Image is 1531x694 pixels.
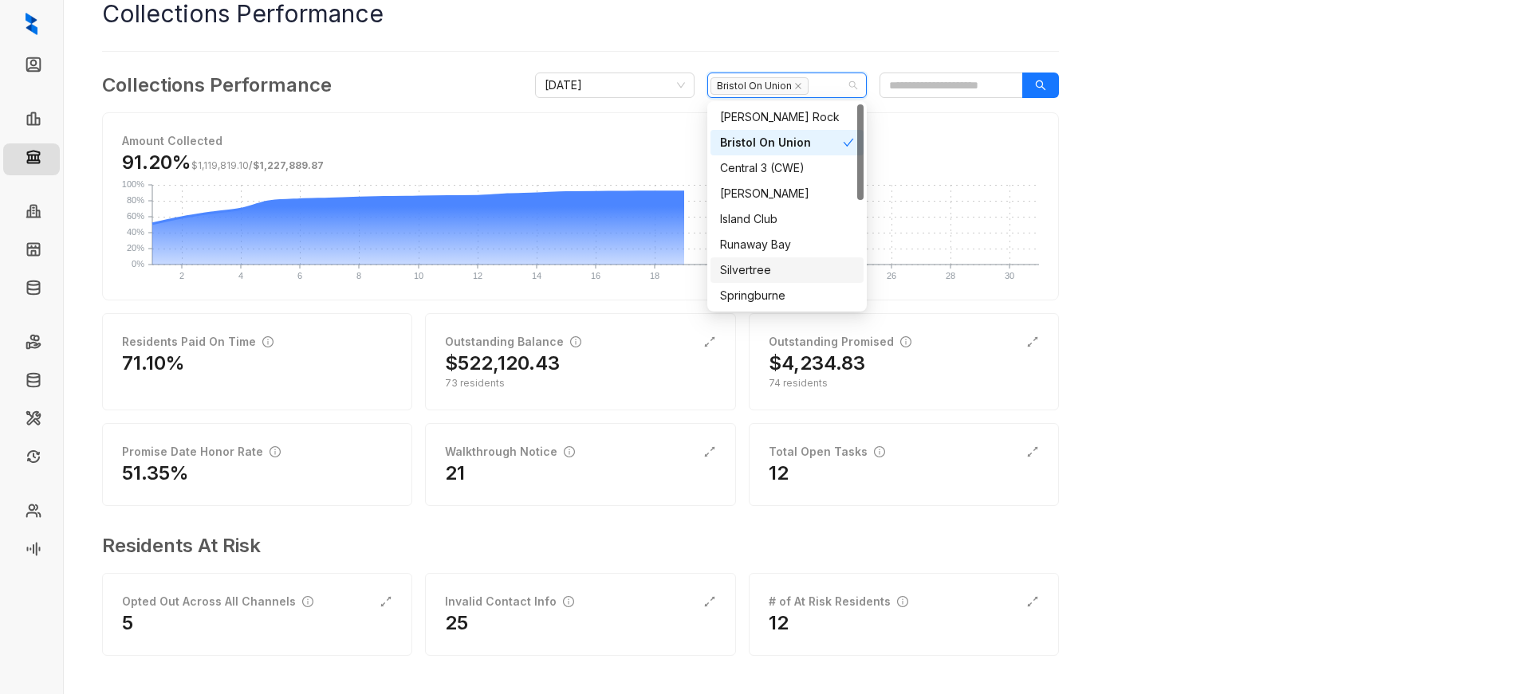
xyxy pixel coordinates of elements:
span: info-circle [262,336,274,347]
span: check [843,137,854,148]
div: Outstanding Balance [445,333,581,351]
text: 8 [356,271,361,280]
h3: Residents At Risk [102,531,1046,560]
div: 74 residents [769,376,1039,390]
text: 14 [532,271,541,280]
text: 80% [127,195,144,205]
div: Bristol On Union [720,134,843,151]
div: Opted Out Across All Channels [122,593,313,610]
li: Rent Collections [3,328,60,360]
div: Promise Date Honor Rate [122,443,281,461]
div: Runaway Bay [720,236,854,253]
h2: $4,234.83 [769,351,865,376]
span: expand-alt [1026,445,1039,458]
h2: 5 [122,610,133,636]
span: August 2025 [545,73,685,97]
div: Invalid Contact Info [445,593,574,610]
span: expand-alt [703,335,716,348]
span: info-circle [900,336,911,347]
h3: 91.20% [122,150,324,175]
text: 28 [946,271,955,280]
span: info-circle [897,596,908,607]
div: Springburne [710,283,864,308]
li: Voice AI [3,535,60,567]
span: search [1035,80,1046,91]
h2: $522,120.43 [445,351,560,376]
span: expand-alt [1026,595,1039,608]
div: Outstanding Promised [769,333,911,351]
text: 0% [132,259,144,269]
li: Team [3,497,60,529]
strong: Amount Collected [122,134,222,147]
li: Renewals [3,443,60,475]
text: 18 [650,271,659,280]
div: Bristol On Union [710,130,864,155]
span: expand-alt [380,595,392,608]
span: close [794,82,802,90]
span: expand-alt [703,595,716,608]
h2: 25 [445,610,468,636]
text: 10 [414,271,423,280]
li: Communities [3,198,60,229]
span: info-circle [270,446,281,457]
span: $1,119,819.10 [191,159,249,171]
div: 73 residents [445,376,715,390]
div: Central 3 (CWE) [710,155,864,181]
div: Residents Paid On Time [122,333,274,351]
h2: 71.10% [122,351,185,376]
span: info-circle [563,596,574,607]
text: 60% [127,211,144,221]
li: Leads [3,51,60,83]
span: expand-alt [1026,335,1039,348]
text: 2 [179,271,184,280]
span: $1,227,889.87 [253,159,324,171]
text: 6 [297,271,302,280]
img: logo [26,13,37,35]
h2: 51.35% [122,461,189,486]
li: Leasing [3,105,60,137]
div: Total Open Tasks [769,443,885,461]
span: expand-alt [703,445,716,458]
div: [PERSON_NAME] [720,185,854,202]
span: info-circle [564,446,575,457]
div: Runaway Bay [710,232,864,257]
div: Walkthrough Notice [445,443,575,461]
div: Silvertree [710,257,864,283]
text: 26 [887,271,896,280]
text: 12 [473,271,482,280]
text: 40% [127,227,144,237]
h2: 12 [769,461,789,486]
li: Collections [3,143,60,175]
span: / [191,159,324,171]
text: 4 [238,271,243,280]
li: Knowledge [3,274,60,306]
div: Island Club [720,210,854,228]
text: 20% [127,243,144,253]
span: info-circle [302,596,313,607]
h3: Collections Performance [102,71,332,100]
div: Delmar [710,181,864,206]
div: [PERSON_NAME] Rock [720,108,854,126]
div: # of At Risk Residents [769,593,908,610]
span: info-circle [874,446,885,457]
div: Brant Rock [710,104,864,130]
li: Maintenance [3,405,60,437]
span: info-circle [570,336,581,347]
li: Units [3,236,60,268]
div: Springburne [720,287,854,304]
span: Bristol On Union [710,77,809,95]
div: Silvertree [720,261,854,279]
h2: 21 [445,461,465,486]
text: 16 [591,271,600,280]
div: Central 3 (CWE) [720,159,854,177]
h2: 12 [769,610,789,636]
text: 100% [122,179,144,189]
div: Island Club [710,206,864,232]
text: 30 [1005,271,1014,280]
li: Move Outs [3,367,60,398]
